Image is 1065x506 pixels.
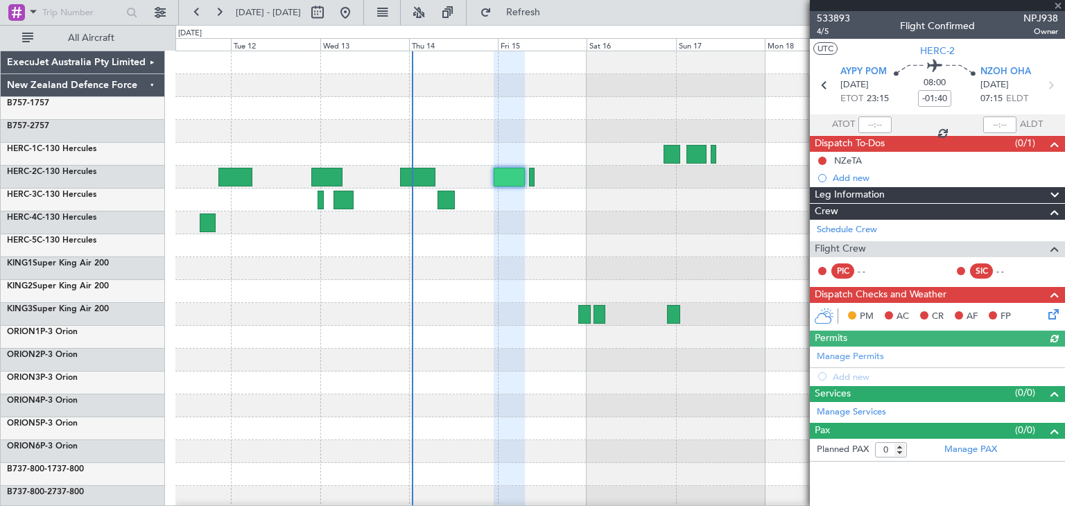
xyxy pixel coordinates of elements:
[494,8,553,17] span: Refresh
[996,265,1028,277] div: - -
[7,488,52,496] span: B737-800-2
[178,28,202,40] div: [DATE]
[944,443,997,457] a: Manage PAX
[7,213,37,222] span: HERC-4
[587,38,675,51] div: Sat 16
[970,263,993,279] div: SIC
[7,465,84,473] a: B737-800-1737-800
[1023,26,1058,37] span: Owner
[7,99,49,107] a: B757-1757
[7,305,33,313] span: KING3
[932,310,944,324] span: CR
[900,19,975,33] div: Flight Confirmed
[7,145,96,153] a: HERC-1C-130 Hercules
[815,187,885,203] span: Leg Information
[840,78,869,92] span: [DATE]
[7,168,37,176] span: HERC-2
[7,259,33,268] span: KING1
[320,38,409,51] div: Wed 13
[7,328,78,336] a: ORION1P-3 Orion
[409,38,498,51] div: Thu 14
[1006,92,1028,106] span: ELDT
[7,282,109,290] a: KING2Super King Air 200
[1001,310,1011,324] span: FP
[7,282,33,290] span: KING2
[815,241,866,257] span: Flight Crew
[813,42,838,55] button: UTC
[236,6,301,19] span: [DATE] - [DATE]
[817,223,877,237] a: Schedule Crew
[815,287,946,303] span: Dispatch Checks and Weather
[676,38,765,51] div: Sun 17
[7,396,40,405] span: ORION4
[7,442,78,451] a: ORION6P-3 Orion
[7,191,96,199] a: HERC-3C-130 Hercules
[815,204,838,220] span: Crew
[7,213,96,222] a: HERC-4C-130 Hercules
[817,443,869,457] label: Planned PAX
[7,305,109,313] a: KING3Super King Air 200
[7,145,37,153] span: HERC-1
[7,419,78,428] a: ORION5P-3 Orion
[815,136,885,152] span: Dispatch To-Dos
[7,396,78,405] a: ORION4P-3 Orion
[858,265,889,277] div: - -
[840,65,887,79] span: AYPY POM
[7,99,35,107] span: B757-1
[7,122,49,130] a: B757-2757
[833,172,1058,184] div: Add new
[7,168,96,176] a: HERC-2C-130 Hercules
[7,328,40,336] span: ORION1
[980,65,1031,79] span: NZOH OHA
[815,423,830,439] span: Pax
[817,405,886,419] a: Manage Services
[7,236,96,245] a: HERC-5C-130 Hercules
[1020,118,1043,132] span: ALDT
[42,2,122,23] input: Trip Number
[7,259,109,268] a: KING1Super King Air 200
[231,38,320,51] div: Tue 12
[831,263,854,279] div: PIC
[815,386,851,402] span: Services
[924,76,946,90] span: 08:00
[7,236,37,245] span: HERC-5
[7,351,40,359] span: ORION2
[15,27,150,49] button: All Aircraft
[967,310,978,324] span: AF
[867,92,889,106] span: 23:15
[474,1,557,24] button: Refresh
[7,351,78,359] a: ORION2P-3 Orion
[920,44,955,58] span: HERC-2
[7,465,52,473] span: B737-800-1
[1015,385,1035,400] span: (0/0)
[142,38,231,51] div: Mon 11
[7,374,40,382] span: ORION3
[1015,136,1035,150] span: (0/1)
[7,419,40,428] span: ORION5
[832,118,855,132] span: ATOT
[1023,11,1058,26] span: NPJ938
[834,155,862,166] div: NZeTA
[817,26,850,37] span: 4/5
[765,38,854,51] div: Mon 18
[860,310,874,324] span: PM
[7,122,35,130] span: B757-2
[897,310,909,324] span: AC
[817,11,850,26] span: 533893
[1015,423,1035,437] span: (0/0)
[7,442,40,451] span: ORION6
[980,92,1003,106] span: 07:15
[7,374,78,382] a: ORION3P-3 Orion
[498,38,587,51] div: Fri 15
[840,92,863,106] span: ETOT
[7,191,37,199] span: HERC-3
[36,33,146,43] span: All Aircraft
[7,488,84,496] a: B737-800-2737-800
[980,78,1009,92] span: [DATE]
